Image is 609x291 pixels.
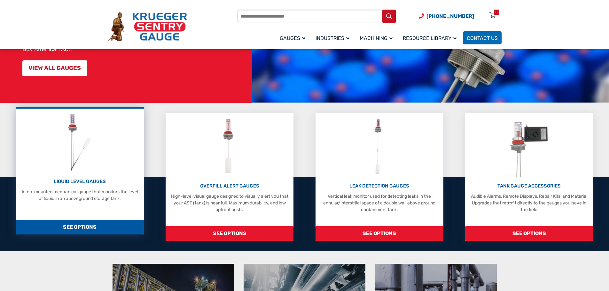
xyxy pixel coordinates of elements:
[465,226,593,241] span: SEE OPTIONS
[215,116,244,177] img: Overfill Alert Gauges
[496,10,497,15] div: 0
[465,113,593,241] a: Tank Gauge Accessories TANK GAUGE ACCESSORIES Audible Alarms, Remote Displays, Repair Kits, and M...
[468,193,590,213] p: Audible Alarms, Remote Displays, Repair Kits, and Material Upgrades that retrofit directly to the...
[166,113,293,241] a: Overfill Alert Gauges OVERFILL ALERT GAUGES High-level visual gauge designed to visually alert yo...
[426,13,474,19] span: [PHONE_NUMBER]
[19,178,141,185] p: LIQUID LEVEL GAUGES
[356,30,399,45] a: Machining
[463,31,502,44] a: Contact Us
[16,220,144,234] span: SEE OPTIONS
[504,116,555,177] img: Tank Gauge Accessories
[280,35,305,41] span: Gauges
[468,182,590,190] p: TANK GAUGE ACCESSORIES
[467,35,498,41] span: Contact Us
[316,35,349,41] span: Industries
[276,30,312,45] a: Gauges
[169,182,290,190] p: OVERFILL ALERT GAUGES
[316,113,443,241] a: Leak Detection Gauges LEAK DETECTION GAUGES Vertical leak monitor used for detecting leaks in the...
[22,14,249,52] p: At [PERSON_NAME] Sentry Gauge, for over 75 years we have manufactured over three million liquid-l...
[169,193,290,213] p: High-level visual gauge designed to visually alert you that your AST (tank) is near full. Maximum...
[108,12,187,42] img: Krueger Sentry Gauge
[399,30,463,45] a: Resource Library
[312,30,356,45] a: Industries
[360,35,393,41] span: Machining
[19,188,141,202] p: A top-mounted mechanical gauge that monitors the level of liquid in an aboveground storage tank.
[367,116,392,177] img: Leak Detection Gauges
[63,112,97,172] img: Liquid Level Gauges
[22,60,87,76] a: VIEW ALL GAUGES
[419,12,474,20] a: Phone Number (920) 434-8860
[166,226,293,241] span: SEE OPTIONS
[319,193,440,213] p: Vertical leak monitor used for detecting leaks in the annular/interstitial space of a double wall...
[316,226,443,241] span: SEE OPTIONS
[319,182,440,190] p: LEAK DETECTION GAUGES
[403,35,457,41] span: Resource Library
[16,107,144,234] a: Liquid Level Gauges LIQUID LEVEL GAUGES A top-mounted mechanical gauge that monitors the level of...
